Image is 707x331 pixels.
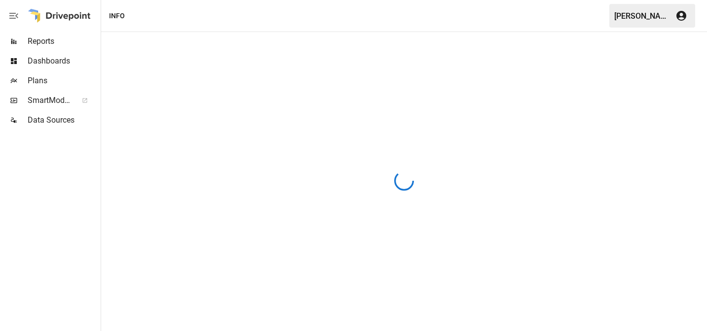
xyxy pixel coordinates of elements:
[71,93,77,105] span: ™
[28,95,71,106] span: SmartModel
[28,75,99,87] span: Plans
[614,11,670,21] div: [PERSON_NAME]
[28,55,99,67] span: Dashboards
[28,35,99,47] span: Reports
[28,114,99,126] span: Data Sources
